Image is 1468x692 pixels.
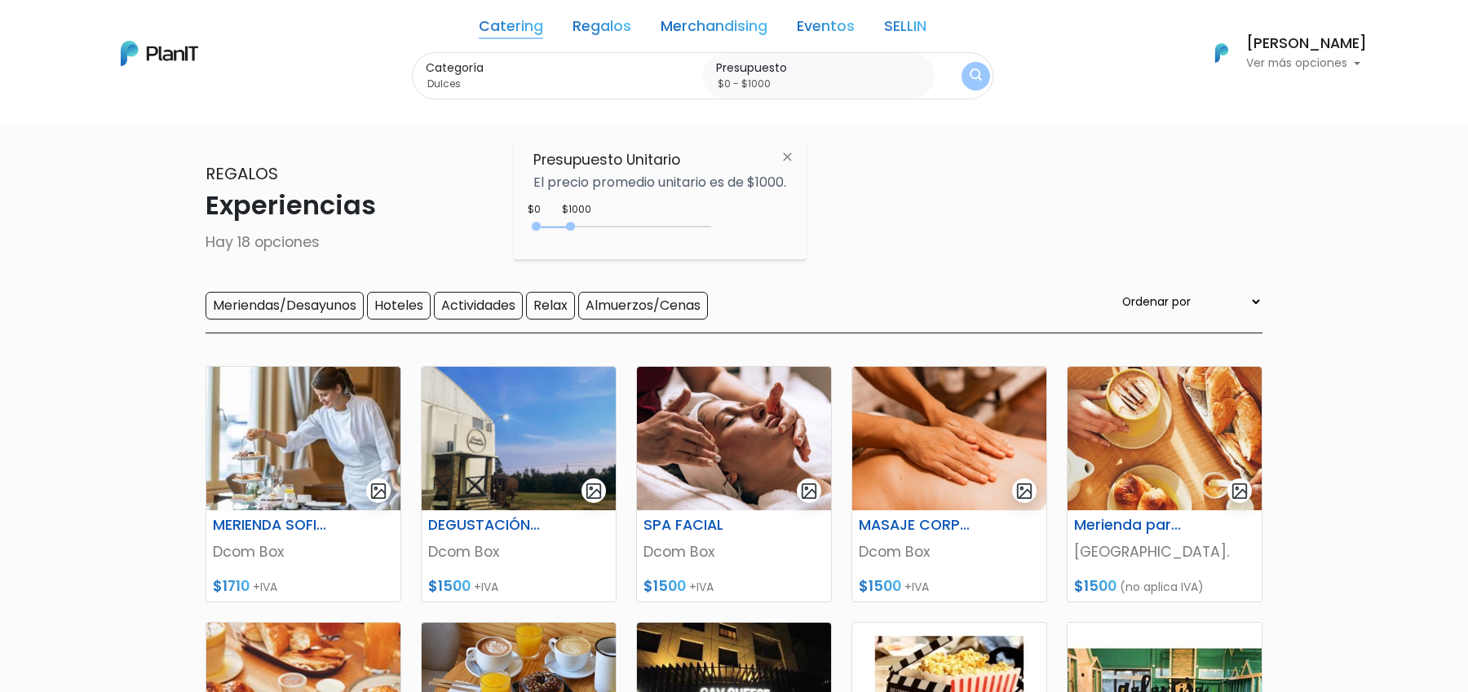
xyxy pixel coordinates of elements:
[206,161,1262,186] p: Regalos
[1068,367,1262,510] img: thumb_08DB2075-616A-44DA-8B26-3AE46993C98E.jpeg
[249,245,277,264] i: insert_emoticon
[1204,35,1240,71] img: PlanIt Logo
[206,367,400,510] img: thumb_WhatsApp_Image_2024-04-18_at_14.35.47.jpeg
[418,517,552,534] h6: DEGUSTACIÓN BODEGA
[1246,58,1367,69] p: Ver más opciones
[1015,482,1034,500] img: gallery-light
[148,82,180,114] img: user_d58e13f531133c46cb30575f4d864daf.jpeg
[213,541,394,562] p: Dcom Box
[42,98,287,130] div: J
[1246,37,1367,51] h6: [PERSON_NAME]
[849,517,983,534] h6: MASAJE CORPORAL
[1067,366,1262,602] a: gallery-light Merienda para 2 [GEOGRAPHIC_DATA]. $1500 (no aplica IVA)
[421,366,617,602] a: gallery-light DEGUSTACIÓN BODEGA Dcom Box $1500 +IVA
[57,132,104,146] strong: PLAN IT
[428,541,609,562] p: Dcom Box
[689,579,714,595] span: +IVA
[634,517,767,534] h6: SPA FACIAL
[526,292,575,320] input: Relax
[643,576,686,596] span: $1500
[859,576,901,596] span: $1500
[1194,32,1367,74] button: PlanIt Logo [PERSON_NAME] Ver más opciones
[206,186,1262,225] p: Experiencias
[585,482,604,500] img: gallery-light
[203,517,337,534] h6: MERIENDA SOFITEL
[369,482,388,500] img: gallery-light
[121,41,198,66] img: PlanIt Logo
[797,20,855,39] a: Eventos
[206,231,1262,253] p: Hay 18 opciones
[1074,576,1116,596] span: $1500
[859,541,1040,562] p: Dcom Box
[852,367,1046,510] img: thumb_EEBA820B-9A13-4920-8781-964E5B39F6D7.jpeg
[661,20,767,39] a: Merchandising
[474,579,498,595] span: +IVA
[253,124,277,148] i: keyboard_arrow_down
[578,292,708,320] input: Almuerzos/Cenas
[884,20,926,39] a: SELLIN
[904,579,929,595] span: +IVA
[1074,541,1255,562] p: [GEOGRAPHIC_DATA].
[206,366,401,602] a: gallery-light MERIENDA SOFITEL Dcom Box $1710 +IVA
[573,20,631,39] a: Regalos
[426,60,696,77] label: Categoría
[637,367,831,510] img: thumb_2AAA59ED-4AB8-4286-ADA8-D238202BF1A2.jpeg
[428,576,471,596] span: $1500
[533,176,786,189] p: El precio promedio unitario es de $1000.
[643,541,825,562] p: Dcom Box
[206,292,364,320] input: Meriendas/Desayunos
[253,579,277,595] span: +IVA
[131,98,164,130] img: user_04fe99587a33b9844688ac17b531be2b.png
[85,248,249,264] span: ¡Escríbenos!
[434,292,523,320] input: Actividades
[422,367,616,510] img: thumb_Captura_de_pantalla_2024-04-18_163654.png
[1231,482,1249,500] img: gallery-light
[213,576,250,596] span: $1710
[533,152,786,169] h6: Presupuesto Unitario
[772,142,803,171] img: close-6986928ebcb1d6c9903e3b54e860dbc4d054630f23adef3a32610726dff6a82b.svg
[1120,579,1204,595] span: (no aplica IVA)
[800,482,819,500] img: gallery-light
[528,202,541,217] div: $0
[57,150,272,204] p: Ya probaste PlanitGO? Vas a poder automatizarlas acciones de todo el año. Escribinos para saber más!
[716,60,929,77] label: Presupuesto
[164,98,197,130] span: J
[562,202,591,217] div: $1000
[277,245,310,264] i: send
[367,292,431,320] input: Hoteles
[851,366,1047,602] a: gallery-light MASAJE CORPORAL Dcom Box $1500 +IVA
[479,20,543,39] a: Catering
[42,114,287,217] div: PLAN IT Ya probaste PlanitGO? Vas a poder automatizarlas acciones de todo el año. Escribinos para...
[970,68,982,84] img: search_button-432b6d5273f82d61273b3651a40e1bd1b912527efae98b1b7a1b2c0702e16a8d.svg
[1064,517,1198,534] h6: Merienda para 2
[636,366,832,602] a: gallery-light SPA FACIAL Dcom Box $1500 +IVA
